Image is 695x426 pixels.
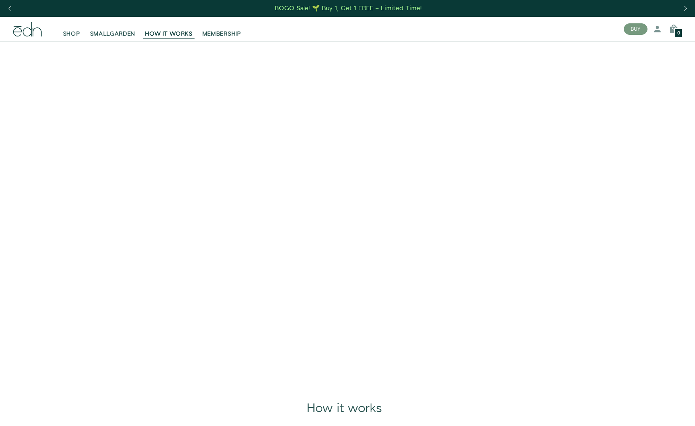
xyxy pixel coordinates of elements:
[85,20,140,38] a: SMALLGARDEN
[274,2,423,15] a: BOGO Sale! 🌱 Buy 1, Get 1 FREE – Limited Time!
[624,23,647,35] button: BUY
[90,30,136,38] span: SMALLGARDEN
[197,20,246,38] a: MEMBERSHIP
[275,4,422,13] div: BOGO Sale! 🌱 Buy 1, Get 1 FREE – Limited Time!
[202,30,241,38] span: MEMBERSHIP
[677,31,680,36] span: 0
[63,30,80,38] span: SHOP
[29,400,659,417] div: How it works
[145,30,192,38] span: HOW IT WORKS
[140,20,197,38] a: HOW IT WORKS
[58,20,85,38] a: SHOP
